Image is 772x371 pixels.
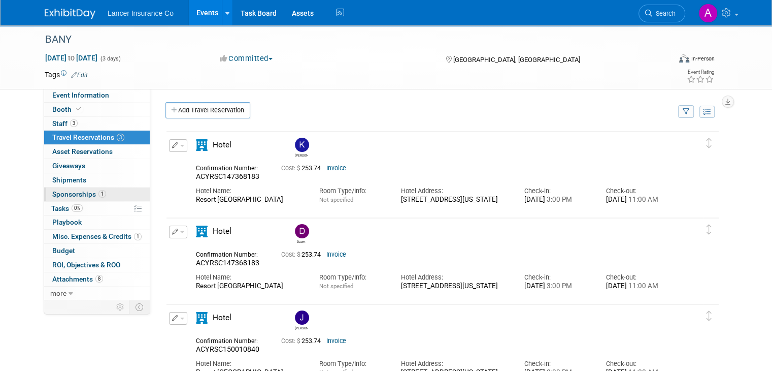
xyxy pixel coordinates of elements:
[98,190,106,198] span: 1
[524,273,591,282] div: Check-in:
[52,91,109,99] span: Event Information
[545,282,572,290] span: 3:00 PM
[52,190,106,198] span: Sponsorships
[52,176,86,184] span: Shipments
[45,9,95,19] img: ExhibitDay
[42,30,658,49] div: BANY
[281,165,325,172] span: 253.74
[52,232,142,240] span: Misc. Expenses & Credits
[95,275,103,283] span: 8
[44,188,150,201] a: Sponsorships1
[295,238,308,244] div: Dawn Quinn
[70,119,78,127] span: 3
[44,103,150,116] a: Booth
[44,117,150,131] a: Staff3
[196,172,259,180] span: ACYRSC147368183
[295,325,308,330] div: John Burgan
[707,225,712,235] i: Click and drag to move item
[196,226,208,237] i: Hotel
[44,173,150,187] a: Shipments
[196,259,259,267] span: ACYRSC147368183
[683,109,690,115] i: Filter by Traveler
[52,105,83,113] span: Booth
[326,165,346,172] a: Invoice
[524,196,591,204] div: [DATE]
[52,261,120,269] span: ROI, Objectives & ROO
[196,196,304,204] div: Resort [GEOGRAPHIC_DATA]
[165,102,250,118] a: Add Travel Reservation
[196,334,266,345] div: Confirmation Number:
[117,134,124,141] span: 3
[326,251,346,258] a: Invoice
[652,10,676,17] span: Search
[213,227,231,236] span: Hotel
[606,273,673,282] div: Check-out:
[112,300,129,314] td: Personalize Event Tab Strip
[196,273,304,282] div: Hotel Name:
[50,289,66,297] span: more
[196,282,304,291] div: Resort [GEOGRAPHIC_DATA]
[453,56,580,64] span: [GEOGRAPHIC_DATA], [GEOGRAPHIC_DATA]
[319,187,386,196] div: Room Type/Info:
[687,70,714,75] div: Event Rating
[72,204,83,212] span: 0%
[545,196,572,203] span: 3:00 PM
[44,272,150,286] a: Attachments8
[295,152,308,158] div: Kenneth Anthony
[606,359,673,368] div: Check-out:
[44,202,150,215] a: Tasks0%
[44,215,150,229] a: Playbook
[52,119,78,128] span: Staff
[401,359,509,368] div: Hotel Address:
[707,138,712,148] i: Click and drag to move item
[51,204,83,212] span: Tasks
[691,55,715,63] div: In-Person
[196,139,208,151] i: Hotel
[45,53,98,63] span: [DATE] [DATE]
[44,159,150,173] a: Giveaways
[52,133,124,141] span: Travel Reservations
[281,251,325,258] span: 253.74
[295,138,309,152] img: Kenneth Anthony
[196,345,259,353] span: ACYRSC150010840
[292,138,310,158] div: Kenneth Anthony
[134,233,142,240] span: 1
[196,162,266,172] div: Confirmation Number:
[129,300,150,314] td: Toggle Event Tabs
[707,311,712,321] i: Click and drag to move item
[326,337,346,345] a: Invoice
[71,72,88,79] a: Edit
[44,230,150,243] a: Misc. Expenses & Credits1
[196,187,304,196] div: Hotel Name:
[45,70,88,80] td: Tags
[108,9,174,17] span: Lancer Insurance Co
[281,251,301,258] span: Cost: $
[281,165,301,172] span: Cost: $
[216,53,277,64] button: Committed
[401,187,509,196] div: Hotel Address:
[52,147,113,156] span: Asset Reservations
[627,196,658,203] span: 11:00 AM
[524,282,591,291] div: [DATE]
[639,5,685,22] a: Search
[319,283,353,290] span: Not specified
[99,55,121,62] span: (3 days)
[295,311,309,325] img: John Burgan
[319,359,386,368] div: Room Type/Info:
[319,273,386,282] div: Room Type/Info:
[44,287,150,300] a: more
[524,359,591,368] div: Check-in:
[292,224,310,244] div: Dawn Quinn
[606,196,673,204] div: [DATE]
[44,88,150,102] a: Event Information
[66,54,76,62] span: to
[524,187,591,196] div: Check-in:
[52,246,75,255] span: Budget
[606,282,673,291] div: [DATE]
[44,258,150,272] a: ROI, Objectives & ROO
[76,106,81,112] i: Booth reservation complete
[44,244,150,258] a: Budget
[292,311,310,330] div: John Burgan
[616,53,715,68] div: Event Format
[281,337,301,345] span: Cost: $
